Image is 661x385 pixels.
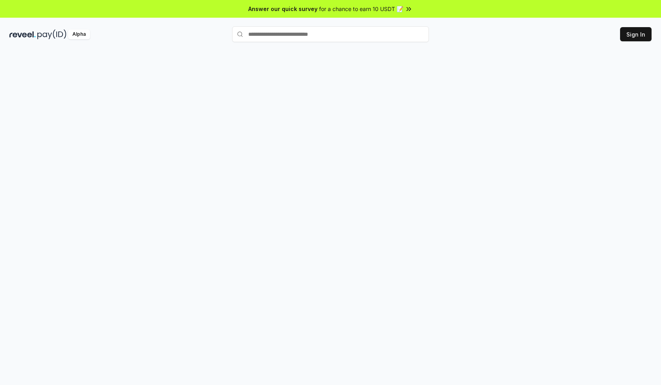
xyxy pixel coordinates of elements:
[37,29,66,39] img: pay_id
[9,29,36,39] img: reveel_dark
[319,5,403,13] span: for a chance to earn 10 USDT 📝
[68,29,90,39] div: Alpha
[248,5,318,13] span: Answer our quick survey
[620,27,652,41] button: Sign In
